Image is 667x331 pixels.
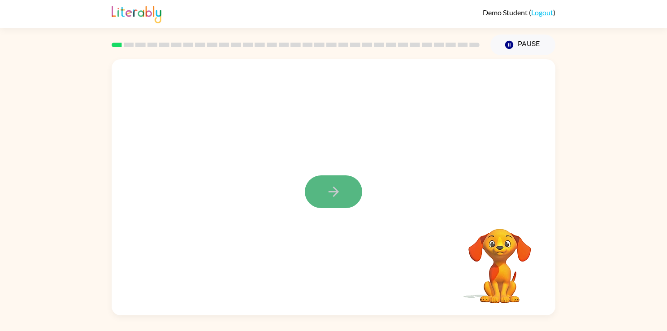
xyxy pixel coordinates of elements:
[531,8,553,17] a: Logout
[455,215,545,305] video: Your browser must support playing .mp4 files to use Literably. Please try using another browser.
[483,8,555,17] div: ( )
[483,8,529,17] span: Demo Student
[112,4,161,23] img: Literably
[490,35,555,55] button: Pause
